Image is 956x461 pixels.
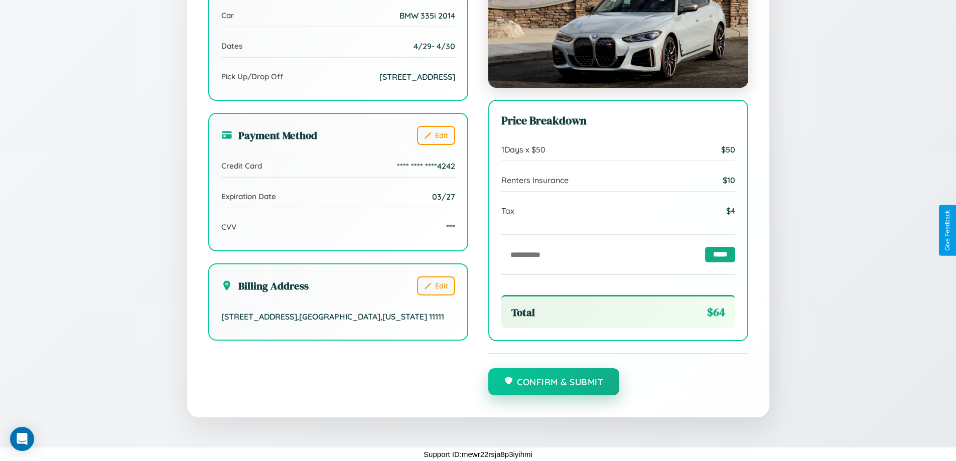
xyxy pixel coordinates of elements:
h3: Payment Method [221,128,317,142]
span: 4 / 29 - 4 / 30 [414,41,455,51]
span: Pick Up/Drop Off [221,72,284,81]
span: $ 4 [726,206,735,216]
span: [STREET_ADDRESS] , [GEOGRAPHIC_DATA] , [US_STATE] 11111 [221,312,444,322]
span: CVV [221,222,236,232]
span: Renters Insurance [501,175,569,185]
button: Edit [417,126,455,145]
span: Car [221,11,234,20]
h3: Billing Address [221,278,309,293]
span: Total [511,305,535,320]
div: Give Feedback [944,210,951,251]
span: 03/27 [432,192,455,202]
button: Edit [417,276,455,295]
h3: Price Breakdown [501,113,735,128]
span: Expiration Date [221,192,276,201]
span: 1 Days x $ 50 [501,144,545,155]
span: $ 10 [723,175,735,185]
span: Tax [501,206,514,216]
span: $ 64 [707,304,725,320]
span: BMW 335i 2014 [399,11,455,21]
span: Dates [221,41,242,51]
span: $ 50 [721,144,735,155]
span: Credit Card [221,161,262,171]
p: Support ID: mewr22rsja8p3iyihmi [424,447,532,461]
span: [STREET_ADDRESS] [379,72,455,82]
div: Open Intercom Messenger [10,427,34,451]
button: Confirm & Submit [488,368,620,395]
